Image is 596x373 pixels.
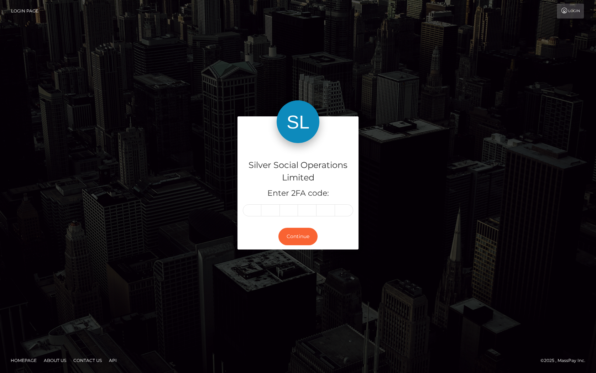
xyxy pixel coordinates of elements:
[106,355,120,366] a: API
[540,357,591,364] div: © 2025 , MassPay Inc.
[243,159,353,184] h4: Silver Social Operations Limited
[8,355,40,366] a: Homepage
[41,355,69,366] a: About Us
[70,355,105,366] a: Contact Us
[277,100,319,143] img: Silver Social Operations Limited
[557,4,584,19] a: Login
[11,4,38,19] a: Login Page
[243,188,353,199] h5: Enter 2FA code:
[278,228,318,245] button: Continue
